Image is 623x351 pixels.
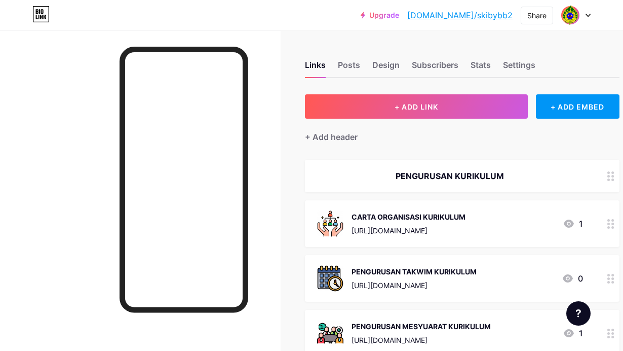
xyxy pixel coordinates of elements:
[395,102,438,111] span: + ADD LINK
[352,212,465,222] div: CARTA ORGANISASI KURIKULUM
[352,225,465,236] div: [URL][DOMAIN_NAME]
[338,59,360,77] div: Posts
[372,59,400,77] div: Design
[563,218,583,230] div: 1
[536,94,619,119] div: + ADD EMBED
[305,94,528,119] button: + ADD LINK
[561,6,580,25] img: SKIB YBB2116
[352,321,491,332] div: PENGURUSAN MESYUARAT KURIKULUM
[317,320,343,346] img: PENGURUSAN MESYUARAT KURIKULUM
[563,327,583,339] div: 1
[317,210,343,237] img: CARTA ORGANISASI KURIKULUM
[527,10,547,21] div: Share
[317,170,583,182] div: PENGURUSAN KURIKULUM
[317,265,343,292] img: PENGURUSAN TAKWIM KURIKULUM
[352,280,477,291] div: [URL][DOMAIN_NAME]
[305,131,358,143] div: + Add header
[352,266,477,277] div: PENGURUSAN TAKWIM KURIKULUM
[305,59,326,77] div: Links
[471,59,491,77] div: Stats
[412,59,458,77] div: Subscribers
[361,11,399,19] a: Upgrade
[562,272,583,285] div: 0
[503,59,535,77] div: Settings
[407,9,513,21] a: [DOMAIN_NAME]/skibybb2
[352,335,491,345] div: [URL][DOMAIN_NAME]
